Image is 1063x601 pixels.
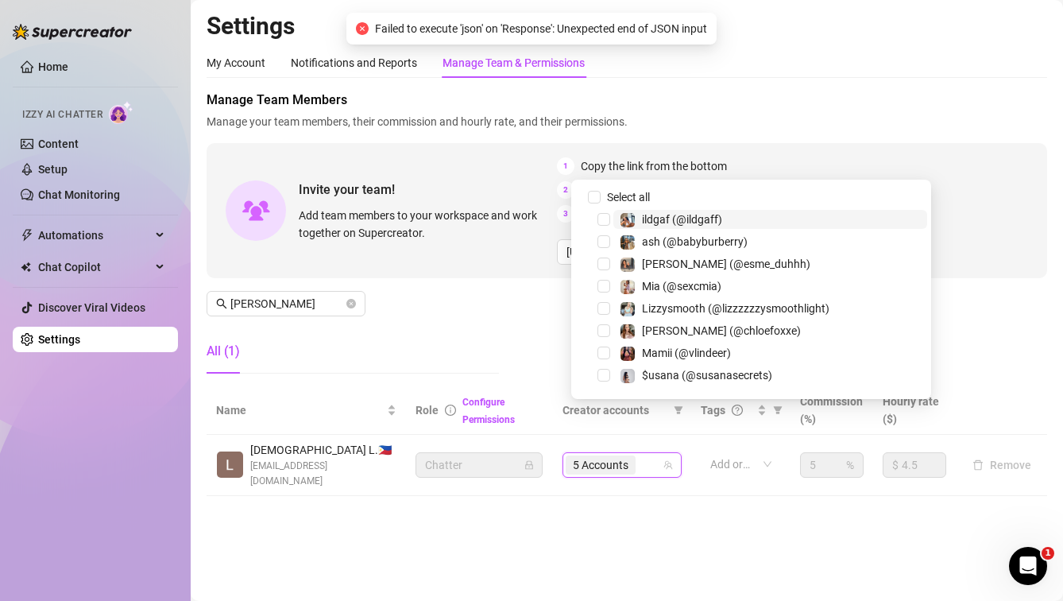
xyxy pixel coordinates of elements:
[671,398,686,422] span: filter
[22,107,102,122] span: Izzy AI Chatter
[38,138,79,150] a: Content
[13,24,132,40] img: logo-BBDzfeDw.svg
[524,460,534,470] span: lock
[38,254,151,280] span: Chat Copilot
[966,456,1038,475] button: Remove
[462,397,515,425] a: Configure Permissions
[38,188,120,201] a: Chat Monitoring
[38,301,145,314] a: Discover Viral Videos
[250,441,396,459] span: [DEMOGRAPHIC_DATA] L. 🇵🇭
[445,405,456,416] span: info-circle
[557,181,574,199] span: 2
[207,342,240,361] div: All (1)
[773,405,783,415] span: filter
[346,299,356,308] button: close-circle
[562,401,667,419] span: Creator accounts
[663,460,673,470] span: team
[701,401,725,419] span: Tags
[109,101,133,124] img: AI Chatter
[829,246,878,258] span: Copy Link
[566,456,636,475] span: 5 Accounts
[425,453,533,477] span: Chatter
[216,298,227,309] span: search
[770,398,786,422] span: filter
[291,54,417,72] div: Notifications and Reports
[207,91,1047,110] span: Manage Team Members
[416,404,439,417] span: Role
[790,386,874,435] th: Commission (%)
[38,60,68,73] a: Home
[674,405,683,415] span: filter
[207,386,406,435] th: Name
[356,22,369,35] span: close-circle
[216,401,384,419] span: Name
[21,262,31,273] img: Chat Copilot
[207,11,1047,41] h2: Settings
[443,54,585,72] div: Manage Team & Permissions
[1009,547,1047,585] iframe: Intercom live chat
[581,181,694,199] span: Share it with your team
[1042,547,1054,560] span: 1
[581,205,686,223] span: Approve their request
[557,157,574,175] span: 1
[732,405,743,416] span: question-circle
[811,246,822,257] span: copy
[207,113,1047,130] span: Manage your team members, their commission and hourly rate, and their permissions.
[557,205,574,223] span: 3
[207,54,265,72] div: My Account
[38,163,68,176] a: Setup
[873,386,957,435] th: Hourly rate ($)
[799,239,890,265] button: Copy Link
[217,452,243,478] img: Lady Loyola
[299,207,551,242] span: Add team members to your workspace and work together on Supercreator.
[21,229,33,242] span: thunderbolt
[299,180,557,200] span: Invite your team!
[573,456,628,474] span: 5 Accounts
[230,295,343,312] input: Search members
[38,333,80,346] a: Settings
[581,157,727,175] span: Copy the link from the bottom
[375,20,707,37] span: Failed to execute 'json' on 'Response': Unexpected end of JSON input
[250,459,396,489] span: [EMAIL_ADDRESS][DOMAIN_NAME]
[38,223,151,248] span: Automations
